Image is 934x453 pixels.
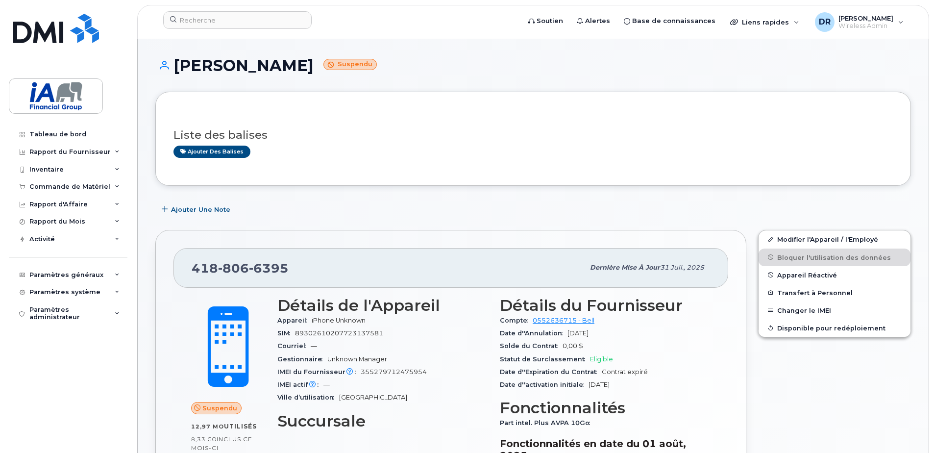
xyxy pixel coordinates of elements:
span: 12,97 Mo [191,423,224,430]
span: 31 juil., 2025 [660,264,704,271]
span: Unknown Manager [327,355,387,363]
a: 0552636715 - Bell [533,317,594,324]
h1: [PERSON_NAME] [155,57,911,74]
span: Compte [500,317,533,324]
span: [DATE] [589,381,610,388]
span: [DATE] [567,329,589,337]
span: Statut de Surclassement [500,355,590,363]
span: IMEI actif [277,381,323,388]
span: 418 [192,261,289,276]
span: 89302610207723137581 [295,329,383,337]
span: 6395 [249,261,289,276]
span: Suspendu [202,403,237,413]
span: 806 [218,261,249,276]
h3: Liste des balises [173,129,893,141]
span: Solde du Contrat [500,342,563,350]
span: Disponible pour redéploiement [777,324,885,331]
button: Changer le IMEI [759,302,910,319]
span: Ville d’utilisation [277,394,339,401]
h3: Fonctionnalités [500,399,711,417]
h3: Succursale [277,412,488,430]
button: Disponible pour redéploiement [759,319,910,337]
a: Ajouter des balises [173,146,250,158]
span: Ajouter une Note [171,205,230,214]
span: inclus ce mois-ci [191,435,252,452]
button: Appareil Réactivé [759,266,910,284]
h3: Détails de l'Appareil [277,297,488,314]
span: utilisés [224,423,257,430]
span: SIM [277,329,295,337]
span: Contrat expiré [602,368,648,376]
span: 0,00 $ [563,342,583,350]
span: 355279712475954 [361,368,427,376]
span: 8,33 Go [191,436,217,443]
small: Suspendu [323,59,377,70]
a: Modifier l'Appareil / l'Employé [759,230,910,248]
span: Courriel [277,342,311,350]
span: Date d''Expiration du Contrat [500,368,602,376]
span: Date d''Annulation [500,329,567,337]
h3: Détails du Fournisseur [500,297,711,314]
span: Gestionnaire [277,355,327,363]
span: IMEI du Fournisseur [277,368,361,376]
span: Appareil [277,317,312,324]
button: Bloquer l'utilisation des données [759,249,910,266]
span: — [323,381,330,388]
button: Transfert à Personnel [759,284,910,302]
span: Dernière mise à jour [590,264,660,271]
span: iPhone Unknown [312,317,366,324]
span: Date d''activation initiale [500,381,589,388]
span: Eligible [590,355,613,363]
button: Ajouter une Note [155,201,239,218]
span: Part intel. Plus AVPA 10Go [500,419,595,427]
span: [GEOGRAPHIC_DATA] [339,394,407,401]
span: — [311,342,317,350]
span: Appareil Réactivé [777,271,837,278]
